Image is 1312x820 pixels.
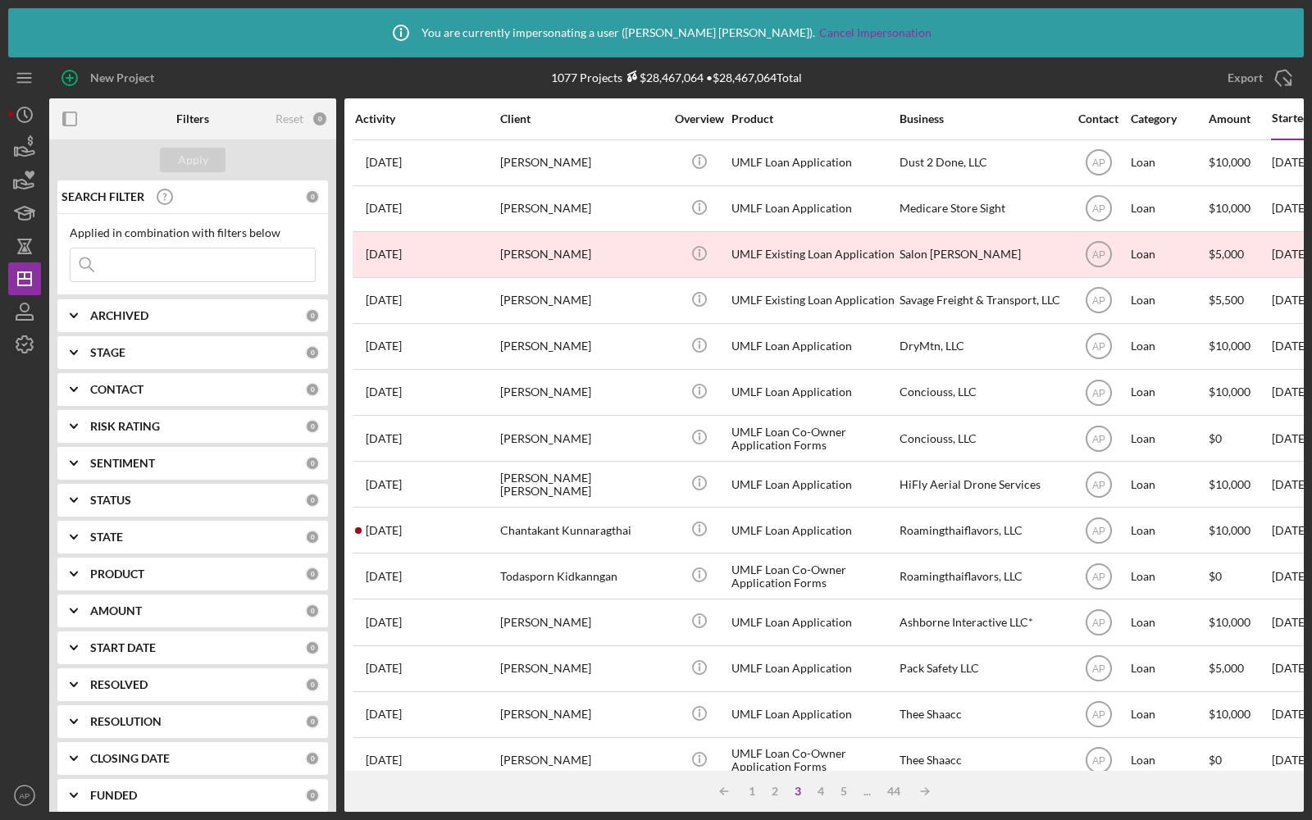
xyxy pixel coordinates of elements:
[832,785,855,798] div: 5
[740,785,763,798] div: 1
[90,420,160,433] b: RISK RATING
[900,508,1064,552] div: Roamingthaiflavors, LLC
[900,417,1064,460] div: Conciouss, LLC
[731,325,895,368] div: UMLF Loan Application
[1209,707,1250,721] span: $10,000
[1131,739,1207,782] div: Loan
[178,148,208,172] div: Apply
[1131,112,1207,125] div: Category
[731,112,895,125] div: Product
[1091,387,1105,399] text: AP
[1131,325,1207,368] div: Loan
[90,61,154,94] div: New Project
[1131,554,1207,598] div: Loan
[551,71,802,84] div: 1077 Projects • $28,467,064 Total
[1091,157,1105,169] text: AP
[900,325,1064,368] div: DryMtn, LLC
[1209,615,1250,629] span: $10,000
[366,478,402,491] time: 2025-04-07 17:12
[1209,569,1222,583] span: $0
[1131,371,1207,414] div: Loan
[1091,249,1105,261] text: AP
[500,739,664,782] div: [PERSON_NAME]
[90,604,142,617] b: AMOUNT
[90,531,123,544] b: STATE
[305,604,320,618] div: 0
[900,141,1064,184] div: Dust 2 Done, LLC
[500,279,664,322] div: [PERSON_NAME]
[305,308,320,323] div: 0
[90,715,162,728] b: RESOLUTION
[1209,155,1250,169] span: $10,000
[1209,233,1270,276] div: $5,000
[305,456,320,471] div: 0
[380,12,932,53] div: You are currently impersonating a user ( [PERSON_NAME] [PERSON_NAME] ).
[1091,295,1105,307] text: AP
[900,600,1064,644] div: Ashborne Interactive LLC*
[355,112,499,125] div: Activity
[1131,462,1207,506] div: Loan
[500,462,664,506] div: [PERSON_NAME] [PERSON_NAME]
[1209,431,1222,445] span: $0
[731,647,895,690] div: UMLF Loan Application
[500,371,664,414] div: [PERSON_NAME]
[1131,233,1207,276] div: Loan
[20,791,30,800] text: AP
[900,462,1064,506] div: HiFly Aerial Drone Services
[305,677,320,692] div: 0
[1131,647,1207,690] div: Loan
[731,233,895,276] div: UMLF Existing Loan Application
[1209,753,1222,767] span: $0
[366,708,402,721] time: 2025-04-21 18:29
[366,156,402,169] time: 2025-04-25 18:05
[900,647,1064,690] div: Pack Safety LLC
[500,233,664,276] div: [PERSON_NAME]
[70,226,316,239] div: Applied in combination with filters below
[900,112,1064,125] div: Business
[731,371,895,414] div: UMLF Loan Application
[1131,693,1207,736] div: Loan
[90,678,148,691] b: RESOLVED
[90,641,156,654] b: START DATE
[1209,477,1250,491] span: $10,000
[1209,523,1250,537] span: $10,000
[305,567,320,581] div: 0
[1209,279,1270,322] div: $5,500
[366,202,402,215] time: 2025-04-21 20:11
[176,112,209,125] b: Filters
[1131,417,1207,460] div: Loan
[1091,341,1105,353] text: AP
[366,432,402,445] time: 2025-04-14 21:36
[731,554,895,598] div: UMLF Loan Co-Owner Application Forms
[900,693,1064,736] div: Thee Shaacc
[731,417,895,460] div: UMLF Loan Co-Owner Application Forms
[305,530,320,544] div: 0
[305,714,320,729] div: 0
[90,752,170,765] b: CLOSING DATE
[1091,571,1105,582] text: AP
[879,785,909,798] div: 44
[366,616,402,629] time: 2025-04-05 02:58
[160,148,225,172] button: Apply
[622,71,704,84] div: $28,467,064
[900,739,1064,782] div: Thee Shaacc
[763,785,786,798] div: 2
[366,754,402,767] time: 2025-04-04 22:18
[500,554,664,598] div: Todasporn Kidkanngan
[1091,755,1105,767] text: AP
[1272,112,1310,125] div: Started
[1091,525,1105,536] text: AP
[90,789,137,802] b: FUNDED
[366,294,402,307] time: 2025-04-21 18:46
[500,141,664,184] div: [PERSON_NAME]
[500,187,664,230] div: [PERSON_NAME]
[305,493,320,508] div: 0
[276,112,303,125] div: Reset
[731,693,895,736] div: UMLF Loan Application
[1209,661,1244,675] span: $5,000
[900,233,1064,276] div: Salon [PERSON_NAME]
[500,508,664,552] div: Chantakant Kunnaragthai
[90,494,131,507] b: STATUS
[366,570,402,583] time: 2025-04-07 18:37
[312,111,328,127] div: 0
